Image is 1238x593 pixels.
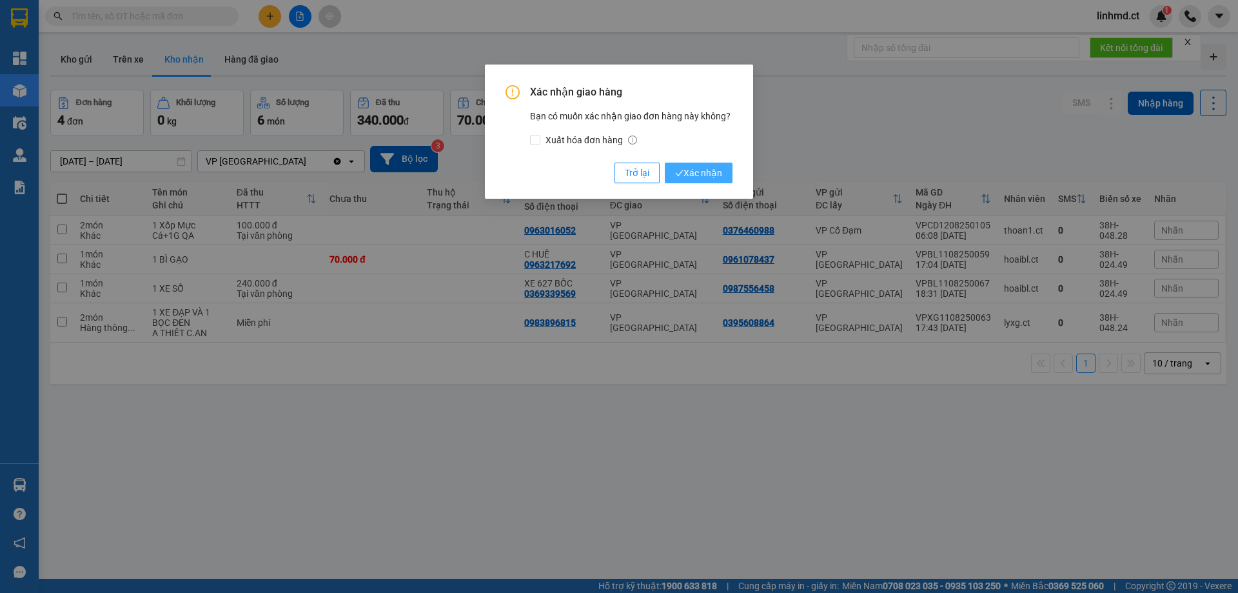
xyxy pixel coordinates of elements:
span: Xuất hóa đơn hàng [540,133,642,147]
img: logo.jpg [16,16,81,81]
span: Xác nhận [675,166,722,180]
span: check [675,169,683,177]
button: Trở lại [614,163,660,183]
b: GỬI : VP [GEOGRAPHIC_DATA] [16,94,192,137]
span: exclamation-circle [506,85,520,99]
li: Hotline: 1900252555 [121,48,539,64]
button: checkXác nhận [665,163,732,183]
span: Xác nhận giao hàng [530,85,732,99]
span: Trở lại [625,166,649,180]
div: Bạn có muốn xác nhận giao đơn hàng này không? [530,109,732,147]
span: info-circle [628,136,637,145]
li: Cổ Đạm, xã [GEOGRAPHIC_DATA], [GEOGRAPHIC_DATA] [121,32,539,48]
